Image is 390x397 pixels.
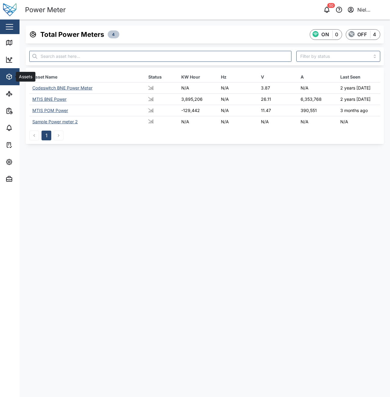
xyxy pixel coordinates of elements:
div: N/A [301,118,334,125]
div: 26.11 [261,96,294,103]
input: Search asset here... [29,51,291,62]
td: N/A [337,116,380,127]
div: N/A [181,118,215,125]
div: 3.87 [261,85,294,91]
a: Sample Power meter 2 [32,119,78,124]
input: Filter by status [296,51,381,62]
button: Niel Principe [347,5,385,14]
img: Main Logo [3,3,16,16]
div: Power Meter [25,5,66,15]
div: Tasks [16,142,33,148]
a: MTIS POM Power [32,108,68,113]
th: Asset Name [29,72,145,83]
th: Hz [218,72,258,83]
div: Dashboard [16,56,43,63]
div: ON [321,31,329,38]
th: KW Hour [178,72,218,83]
h3: Total Power Meters [40,30,104,39]
div: N/A [221,118,255,125]
div: 11.47 [261,107,294,114]
div: Sites [16,90,31,97]
div: 50 [327,3,335,8]
td: 3 months ago [337,105,380,116]
a: Codeswitch BNE Power Meter [32,85,92,90]
div: N/A [221,96,255,103]
div: N/A [301,85,334,91]
div: N/A [181,85,215,91]
td: 2 years [DATE] [337,83,380,94]
th: A [298,72,337,83]
div: Admin [16,176,34,182]
a: MTIS BNE Power [32,97,67,102]
th: Status [145,72,178,83]
div: Reports [16,107,37,114]
div: Assets [16,73,35,80]
div: 6,353,768 [301,96,334,103]
div: N/A [261,118,294,125]
div: Alarms [16,125,35,131]
div: 4 [373,31,376,38]
div: 0 [335,31,338,38]
div: 390,551 [301,107,334,114]
th: Last Seen [337,72,380,83]
div: N/A [221,85,255,91]
div: Niel Principe [357,6,385,14]
div: OFF [357,31,367,38]
div: Settings [16,159,38,165]
div: 3,895,206 [181,96,215,103]
div: Map [16,39,30,46]
div: -129,442 [181,107,215,114]
div: N/A [221,107,255,114]
td: 2 years [DATE] [337,94,380,105]
th: V [258,72,298,83]
button: 1 [42,131,51,140]
span: 4 [112,31,115,38]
